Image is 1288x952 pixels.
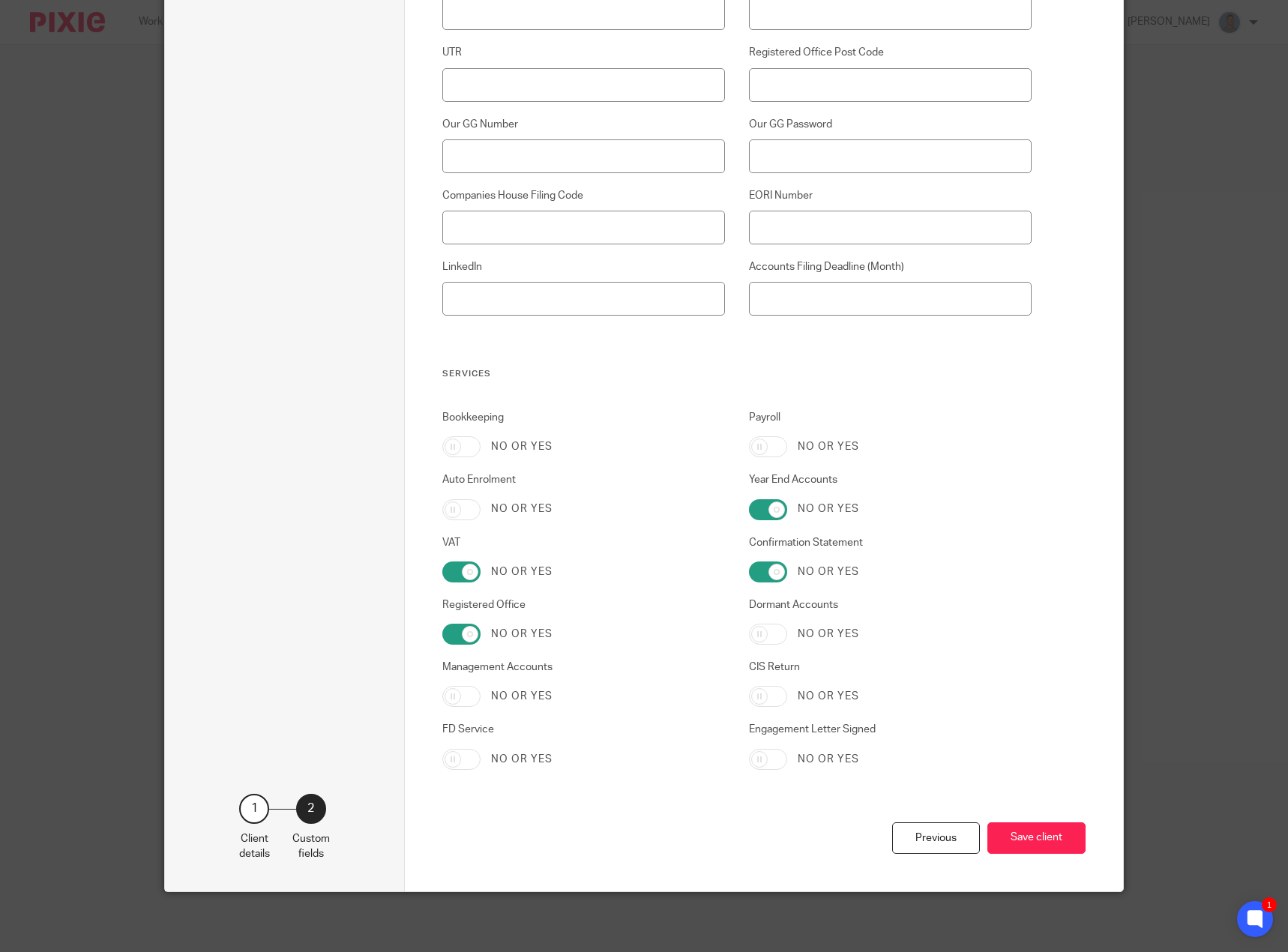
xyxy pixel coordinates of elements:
[491,627,553,642] label: No or yes
[491,689,553,704] label: No or yes
[1262,897,1277,912] div: 1
[442,660,726,675] label: Management Accounts
[239,794,269,824] div: 1
[442,472,726,487] label: Auto Enrolment
[892,822,980,855] div: Previous
[442,188,726,203] label: Companies House Filing Code
[491,501,553,516] label: No or yes
[442,117,726,132] label: Our GG Number
[749,410,1032,425] label: Payroll
[987,822,1086,855] button: Save client
[798,689,859,704] label: No or yes
[798,439,859,454] label: No or yes
[491,439,553,454] label: No or yes
[798,501,859,516] label: No or yes
[491,564,553,579] label: No or yes
[491,752,553,767] label: No or yes
[749,535,1032,550] label: Confirmation Statement
[798,627,859,642] label: No or yes
[749,722,1032,737] label: Engagement Letter Signed
[749,45,1032,60] label: Registered Office Post Code
[442,597,726,612] label: Registered Office
[749,472,1032,487] label: Year End Accounts
[749,117,1032,132] label: Our GG Password
[442,259,726,274] label: LinkedIn
[442,410,726,425] label: Bookkeeping
[749,597,1032,612] label: Dormant Accounts
[239,831,270,862] p: Client details
[292,831,330,862] p: Custom fields
[749,259,1032,274] label: Accounts Filing Deadline (Month)
[296,794,326,824] div: 2
[442,45,726,60] label: UTR
[749,660,1032,675] label: CIS Return
[749,188,1032,203] label: EORI Number
[442,535,726,550] label: VAT
[442,722,726,737] label: FD Service
[442,368,1032,380] h3: Services
[798,564,859,579] label: No or yes
[798,752,859,767] label: No or yes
